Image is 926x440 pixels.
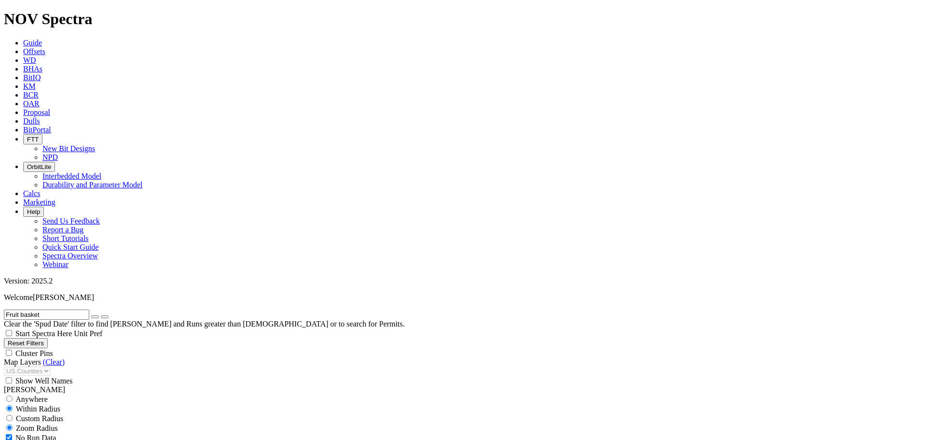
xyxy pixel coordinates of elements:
span: Zoom Radius [16,424,58,432]
a: Dulls [23,117,40,125]
button: OrbitLite [23,162,55,172]
a: OAR [23,99,40,108]
span: OrbitLite [27,163,51,170]
a: Short Tutorials [42,234,89,242]
a: BitPortal [23,126,51,134]
span: [PERSON_NAME] [33,293,94,301]
a: Send Us Feedback [42,217,100,225]
button: Help [23,207,44,217]
a: Durability and Parameter Model [42,181,143,189]
div: Version: 2025.2 [4,277,922,285]
span: Cluster Pins [15,349,53,357]
a: BitIQ [23,73,41,82]
span: Anywhere [15,395,48,403]
input: Start Spectra Here [6,330,12,336]
a: New Bit Designs [42,144,95,153]
input: Search [4,310,89,320]
span: Map Layers [4,358,41,366]
span: Help [27,208,40,215]
a: Offsets [23,47,45,56]
a: Marketing [23,198,55,206]
a: BCR [23,91,39,99]
span: Start Spectra Here [15,329,72,338]
span: Show Well Names [15,377,72,385]
button: FTT [23,134,42,144]
a: Report a Bug [42,226,83,234]
a: Quick Start Guide [42,243,98,251]
span: FTT [27,136,39,143]
div: [PERSON_NAME] [4,385,922,394]
a: KM [23,82,36,90]
p: Welcome [4,293,922,302]
span: Clear the 'Spud Date' filter to find [PERSON_NAME] and Runs greater than [DEMOGRAPHIC_DATA] or to... [4,320,405,328]
a: (Clear) [43,358,65,366]
span: Within Radius [16,405,60,413]
span: Unit Pref [74,329,102,338]
button: Reset Filters [4,338,48,348]
a: Webinar [42,260,68,269]
a: Interbedded Model [42,172,101,180]
a: Spectra Overview [42,252,98,260]
a: NPD [42,153,58,161]
span: Custom Radius [16,414,63,423]
a: Guide [23,39,42,47]
h1: NOV Spectra [4,10,922,28]
a: WD [23,56,36,64]
a: Calcs [23,189,41,198]
a: Proposal [23,108,50,116]
a: BHAs [23,65,42,73]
